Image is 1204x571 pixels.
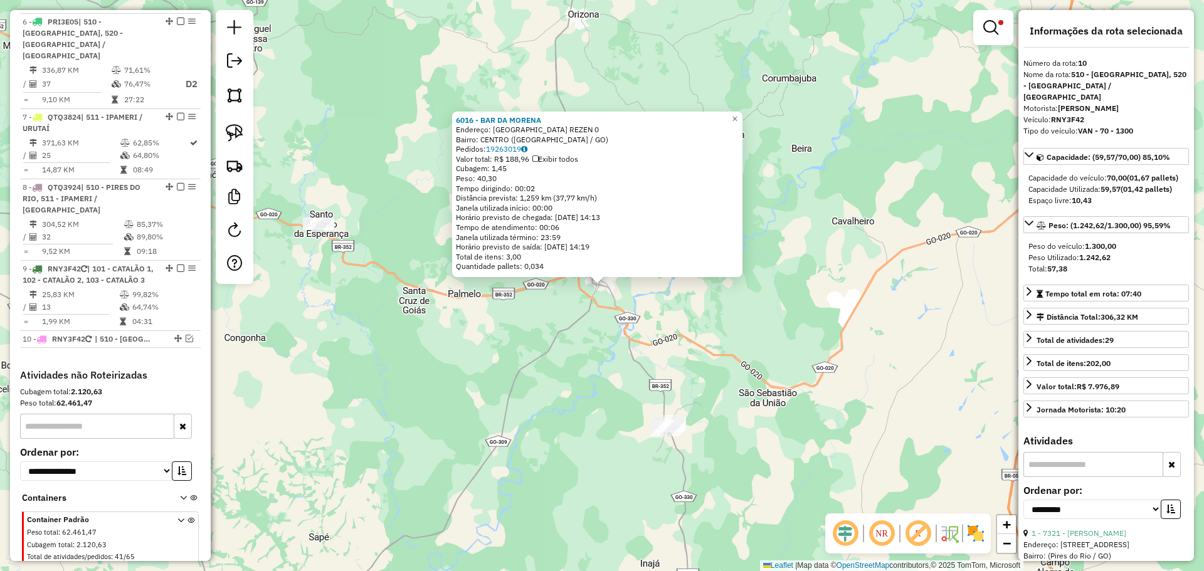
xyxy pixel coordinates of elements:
[1028,172,1184,184] div: Capacidade do veículo:
[532,154,578,164] span: Exibir todos
[1127,173,1178,182] strong: (01,67 pallets)
[1023,148,1189,165] a: Capacidade: (59,57/70,00) 85,10%
[1023,308,1189,325] a: Distância Total:306,32 KM
[1023,25,1189,37] h4: Informações da rota selecionada
[226,157,243,174] img: Criar rota
[456,154,739,164] div: Valor total: R$ 188,96
[23,231,29,243] td: /
[23,334,92,343] span: 10 -
[1023,483,1189,498] label: Ordenar por:
[166,113,173,120] em: Alterar sequência das rotas
[1003,516,1011,532] span: +
[456,164,739,174] div: Cubagem: 1,45
[124,76,174,92] td: 76,47%
[795,561,797,570] span: |
[29,303,37,311] i: Total de Atividades
[132,164,189,176] td: 08:49
[456,174,739,184] div: Peso: 40,30
[763,561,793,570] a: Leaflet
[120,166,127,174] i: Tempo total em rota
[23,315,29,328] td: =
[132,288,195,301] td: 99,82%
[20,444,201,459] label: Ordenar por:
[27,514,162,525] span: Container Padrão
[174,335,182,342] em: Alterar sequência das rotas
[23,17,123,60] span: | 510 - [GEOGRAPHIC_DATA], 520 - [GEOGRAPHIC_DATA] / [GEOGRAPHIC_DATA]
[132,315,195,328] td: 04:31
[20,369,201,381] h4: Atividades não Roteirizadas
[120,318,126,325] i: Tempo total em rota
[177,18,184,25] em: Finalizar rota
[837,561,890,570] a: OpenStreetMap
[29,233,37,241] i: Total de Atividades
[23,149,29,162] td: /
[188,265,196,272] em: Opções
[188,113,196,120] em: Opções
[1086,359,1111,368] strong: 202,00
[120,291,129,298] i: % de utilização do peso
[1037,312,1138,323] div: Distância Total:
[830,518,860,548] span: Ocultar deslocamento
[1037,381,1119,392] div: Valor total:
[186,335,193,342] em: Visualizar rota
[1023,70,1186,102] strong: 510 - [GEOGRAPHIC_DATA], 520 - [GEOGRAPHIC_DATA] / [GEOGRAPHIC_DATA]
[1023,377,1189,394] a: Valor total:R$ 7.976,89
[1023,58,1189,69] div: Número da rota:
[41,93,111,106] td: 9,10 KM
[456,135,739,145] div: Bairro: CENTRO ([GEOGRAPHIC_DATA] / GO)
[1077,382,1119,391] strong: R$ 7.976,89
[48,264,81,273] span: RNY3F42
[77,540,107,549] span: 2.120,63
[58,528,60,537] span: :
[23,17,123,60] span: 6 -
[111,552,113,561] span: :
[966,523,986,543] img: Exibir/Ocultar setores
[41,149,120,162] td: 25
[115,552,135,561] span: 41/65
[85,335,92,343] i: Veículo já utilizado nesta sessão
[456,115,739,272] div: Tempo de atendimento: 00:06
[222,15,247,43] a: Nova sessão e pesquisa
[456,115,541,125] a: 6016 - BAR DA MORENA
[1079,253,1111,262] strong: 1.242,62
[112,80,121,88] i: % de utilização da cubagem
[41,315,119,328] td: 1,99 KM
[41,76,111,92] td: 37
[41,218,124,231] td: 304,52 KM
[29,66,37,74] i: Distância Total
[23,301,29,313] td: /
[177,113,184,120] em: Finalizar rota
[998,20,1003,25] span: Filtro Ativo
[1023,114,1189,125] div: Veículo:
[456,203,739,213] div: Janela utilizada início: 00:00
[136,231,196,243] td: 89,80%
[29,152,37,159] i: Total de Atividades
[73,540,75,549] span: :
[1023,69,1189,103] div: Nome da rota:
[1058,103,1119,113] strong: [PERSON_NAME]
[48,182,81,192] span: QTQ3924
[190,139,198,147] i: Rota otimizada
[23,112,142,133] span: | 511 - IPAMERI / URUTAÍ
[166,265,173,272] em: Alterar sequência das rotas
[23,182,140,214] span: 8 -
[222,48,247,76] a: Exportar sessão
[939,523,959,543] img: Fluxo de ruas
[1023,167,1189,211] div: Capacidade: (59,57/70,00) 85,10%
[1048,221,1171,230] span: Peso: (1.242,62/1.300,00) 95,59%
[56,398,92,407] strong: 62.461,47
[1028,195,1184,206] div: Espaço livre:
[1023,435,1189,447] h4: Atividades
[997,534,1016,553] a: Zoom out
[23,93,29,106] td: =
[226,86,243,104] img: Selecionar atividades - polígono
[997,515,1016,534] a: Zoom in
[41,231,124,243] td: 32
[41,288,119,301] td: 25,83 KM
[48,112,81,122] span: QTQ3824
[20,386,201,397] div: Cubagem total:
[1023,216,1189,233] a: Peso: (1.242,62/1.300,00) 95,59%
[456,184,739,194] div: Tempo dirigindo: 00:02
[222,217,247,246] a: Reroteirizar Sessão
[1107,173,1127,182] strong: 70,00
